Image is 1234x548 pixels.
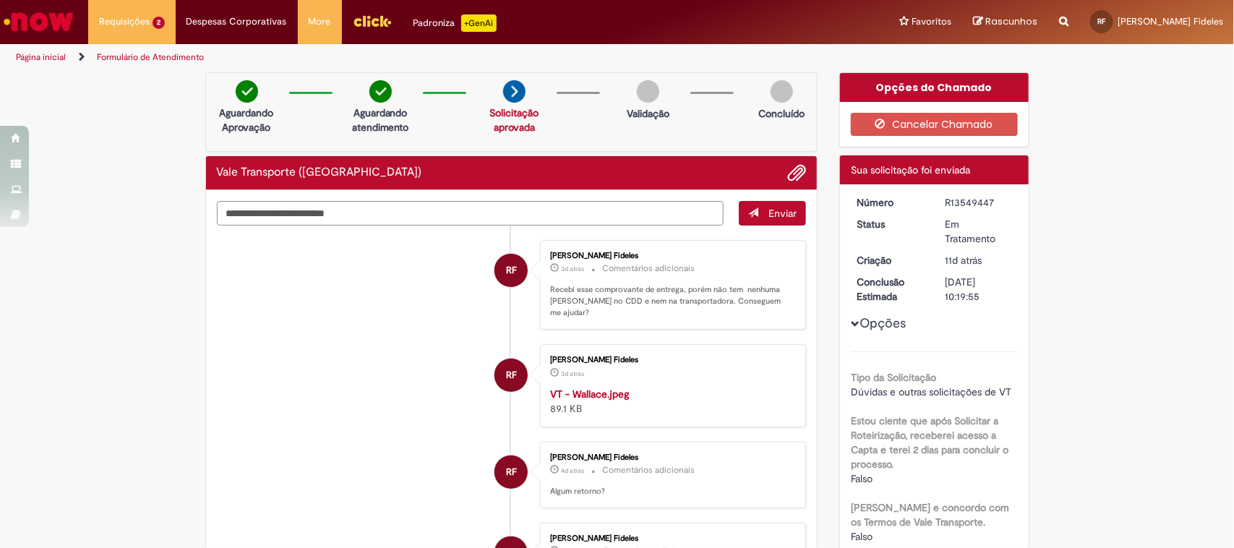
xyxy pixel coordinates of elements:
a: Solicitação aprovada [489,106,539,134]
p: Validação [627,106,669,121]
span: Requisições [99,14,150,29]
span: Enviar [768,207,797,220]
img: img-circle-grey.png [771,80,793,103]
div: Em Tratamento [946,217,1013,246]
b: Tipo da Solicitação [851,371,936,384]
div: Raissa Dos Santos Fideles [494,254,528,287]
a: VT - Wallace.jpeg [550,388,629,401]
img: ServiceNow [1,7,76,36]
img: arrow-next.png [503,80,526,103]
p: Algum retorno? [550,486,791,497]
textarea: Digite sua mensagem aqui... [217,201,724,226]
span: Falso [851,472,873,485]
span: Despesas Corporativas [187,14,287,29]
div: [PERSON_NAME] Fideles [550,252,791,260]
span: Sua solicitação foi enviada [851,163,970,176]
span: 2 [153,17,165,29]
time: 26/09/2025 13:07:23 [561,369,584,378]
div: Opções do Chamado [840,73,1029,102]
span: 4d atrás [561,466,584,475]
p: Concluído [758,106,805,121]
button: Adicionar anexos [787,163,806,182]
div: Raissa Dos Santos Fideles [494,455,528,489]
ul: Trilhas de página [11,44,812,71]
span: Favoritos [912,14,951,29]
span: Rascunhos [985,14,1037,28]
span: RF [1098,17,1106,26]
dt: Criação [846,253,935,267]
button: Cancelar Chamado [851,113,1018,136]
span: RF [506,253,517,288]
a: Rascunhos [973,15,1037,29]
span: Falso [851,530,873,543]
div: [PERSON_NAME] Fideles [550,534,791,543]
button: Enviar [739,201,806,226]
span: RF [506,358,517,393]
img: click_logo_yellow_360x200.png [353,10,392,32]
span: 11d atrás [946,254,982,267]
dt: Número [846,195,935,210]
img: check-circle-green.png [236,80,258,103]
div: Padroniza [414,14,497,32]
span: Dúvidas e outras solicitações de VT [851,385,1011,398]
span: RF [506,455,517,489]
p: +GenAi [461,14,497,32]
a: Página inicial [16,51,66,63]
div: [DATE] 10:19:55 [946,275,1013,304]
p: Aguardando Aprovação [212,106,282,134]
div: Raissa Dos Santos Fideles [494,359,528,392]
p: Recebi esse comprovante de entrega, porém não tem nenhuma [PERSON_NAME] no CDD e nem na transport... [550,284,791,318]
span: 3d atrás [561,369,584,378]
small: Comentários adicionais [602,464,695,476]
div: [PERSON_NAME] Fideles [550,453,791,462]
div: 89.1 KB [550,387,791,416]
div: [PERSON_NAME] Fideles [550,356,791,364]
time: 26/09/2025 13:08:40 [561,265,584,273]
h2: Vale Transporte (VT) Histórico de tíquete [217,166,422,179]
span: More [309,14,331,29]
b: [PERSON_NAME] e concordo com os Termos de Vale Transporte. [851,501,1009,528]
span: 3d atrás [561,265,584,273]
b: Estou ciente que após Solicitar a Roteirização, receberei acesso a Capta e terei 2 dias para conc... [851,414,1008,471]
div: R13549447 [946,195,1013,210]
dt: Conclusão Estimada [846,275,935,304]
p: Aguardando atendimento [346,106,416,134]
dt: Status [846,217,935,231]
a: Formulário de Atendimento [97,51,204,63]
small: Comentários adicionais [602,262,695,275]
img: img-circle-grey.png [637,80,659,103]
span: [PERSON_NAME] Fideles [1118,15,1223,27]
div: 19/09/2025 09:19:35 [946,253,1013,267]
time: 26/09/2025 09:56:15 [561,466,584,475]
img: check-circle-green.png [369,80,392,103]
time: 19/09/2025 09:19:35 [946,254,982,267]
